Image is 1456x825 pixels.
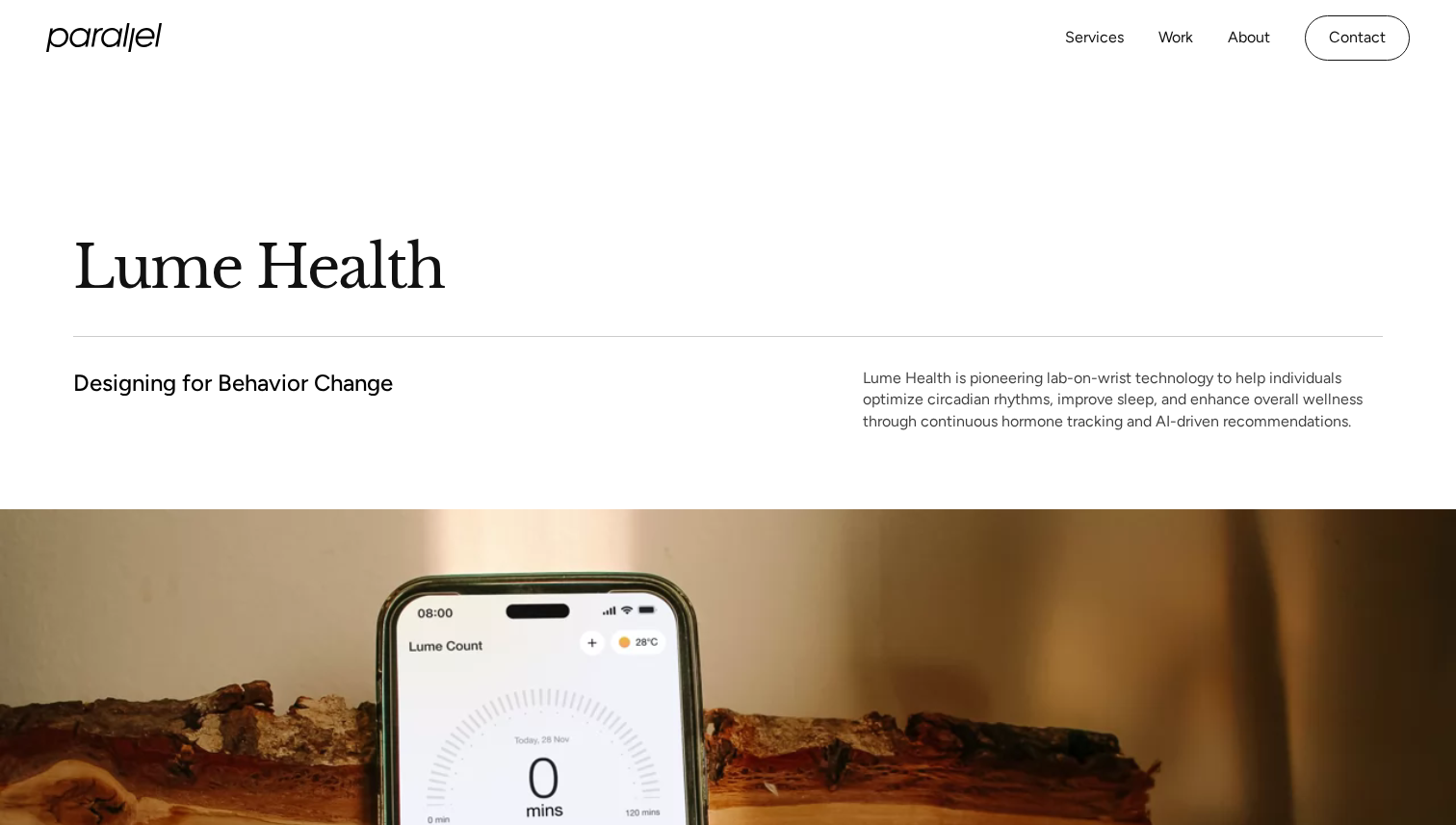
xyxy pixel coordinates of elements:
[73,230,1383,305] h1: Lume Health
[863,368,1383,432] p: Lume Health is pioneering lab-on-wrist technology to help individuals optimize circadian rhythms,...
[1305,15,1410,61] a: Contact
[1065,24,1124,52] a: Services
[1228,24,1270,52] a: About
[73,368,393,398] h2: Designing for Behavior Change
[46,23,162,52] a: home
[1158,24,1193,52] a: Work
